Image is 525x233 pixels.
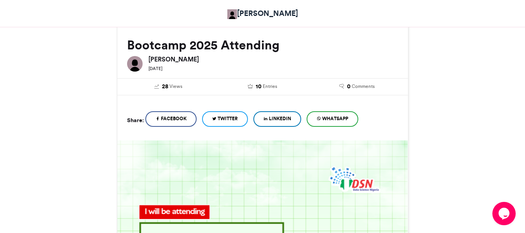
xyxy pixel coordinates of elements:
a: [PERSON_NAME] [227,8,298,19]
span: Views [169,83,182,90]
img: Adetokunbo Adeyanju [227,9,237,19]
img: Adetokunbo Adeyanju [127,56,143,72]
span: 28 [162,82,168,91]
span: Facebook [161,115,187,122]
h6: [PERSON_NAME] [148,56,398,62]
a: 0 Comments [316,82,398,91]
small: [DATE] [148,66,162,71]
h5: Share: [127,115,144,125]
a: WhatsApp [307,111,358,127]
a: 28 Views [127,82,210,91]
a: LinkedIn [253,111,301,127]
span: LinkedIn [269,115,291,122]
a: 10 Entries [221,82,304,91]
span: WhatsApp [322,115,348,122]
span: 10 [256,82,262,91]
a: Facebook [145,111,197,127]
span: Twitter [218,115,238,122]
iframe: chat widget [492,202,517,225]
h2: Bootcamp 2025 Attending [127,38,398,52]
span: 0 [347,82,351,91]
a: Twitter [202,111,248,127]
span: Comments [352,83,375,90]
span: Entries [263,83,277,90]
